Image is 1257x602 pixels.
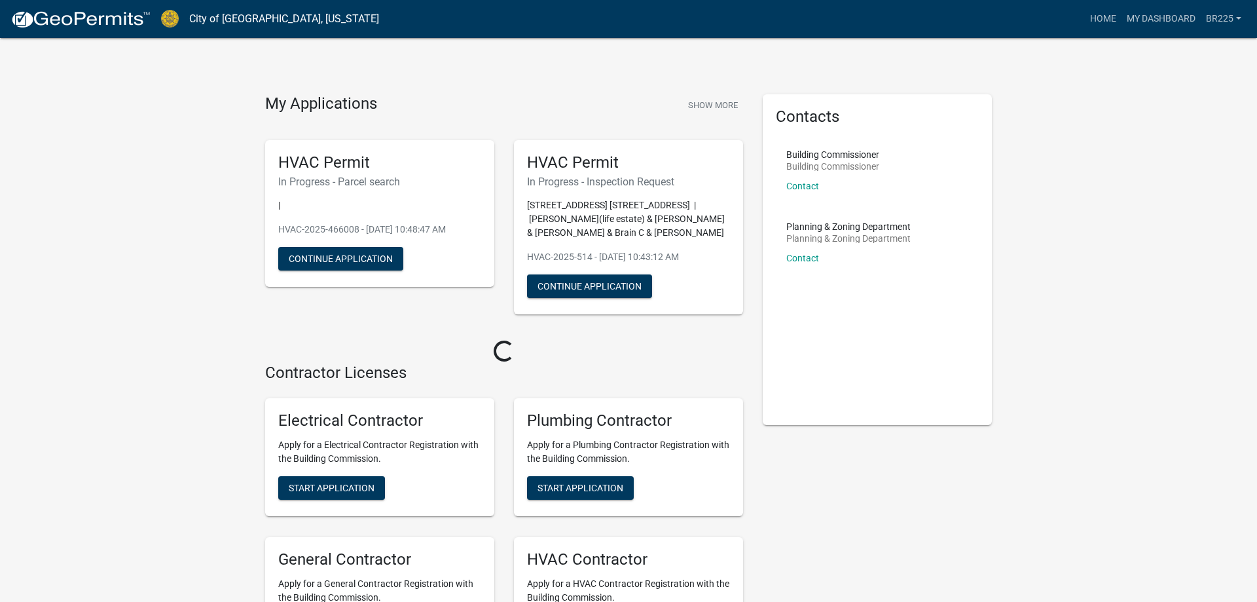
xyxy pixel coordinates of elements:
a: My Dashboard [1121,7,1201,31]
p: Apply for a Electrical Contractor Registration with the Building Commission. [278,438,481,466]
a: City of [GEOGRAPHIC_DATA], [US_STATE] [189,8,379,30]
h6: In Progress - Parcel search [278,176,481,188]
p: HVAC-2025-514 - [DATE] 10:43:12 AM [527,250,730,264]
h4: My Applications [265,94,377,114]
img: City of Jeffersonville, Indiana [161,10,179,28]
h6: In Progress - Inspection Request [527,176,730,188]
span: Start Application [537,483,623,493]
h5: Contacts [776,107,979,126]
p: Apply for a Plumbing Contractor Registration with the Building Commission. [527,438,730,466]
h5: Plumbing Contractor [527,411,730,430]
p: Building Commissioner [786,162,879,171]
h5: Electrical Contractor [278,411,481,430]
a: Contact [786,181,819,191]
button: Show More [683,94,743,116]
button: Continue Application [278,247,403,271]
p: [STREET_ADDRESS] [STREET_ADDRESS] | [PERSON_NAME](life estate) & [PERSON_NAME] & [PERSON_NAME] & ... [527,198,730,240]
h4: Contractor Licenses [265,364,743,383]
button: Start Application [278,476,385,500]
h5: HVAC Permit [527,153,730,172]
button: Start Application [527,476,634,500]
h5: General Contractor [278,550,481,569]
a: BR225 [1201,7,1247,31]
span: Start Application [289,483,374,493]
p: | [278,198,481,212]
a: Contact [786,253,819,263]
button: Continue Application [527,274,652,298]
p: Planning & Zoning Department [786,222,911,231]
a: Home [1085,7,1121,31]
p: Planning & Zoning Department [786,234,911,243]
h5: HVAC Permit [278,153,481,172]
p: HVAC-2025-466008 - [DATE] 10:48:47 AM [278,223,481,236]
h5: HVAC Contractor [527,550,730,569]
p: Building Commissioner [786,150,879,159]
